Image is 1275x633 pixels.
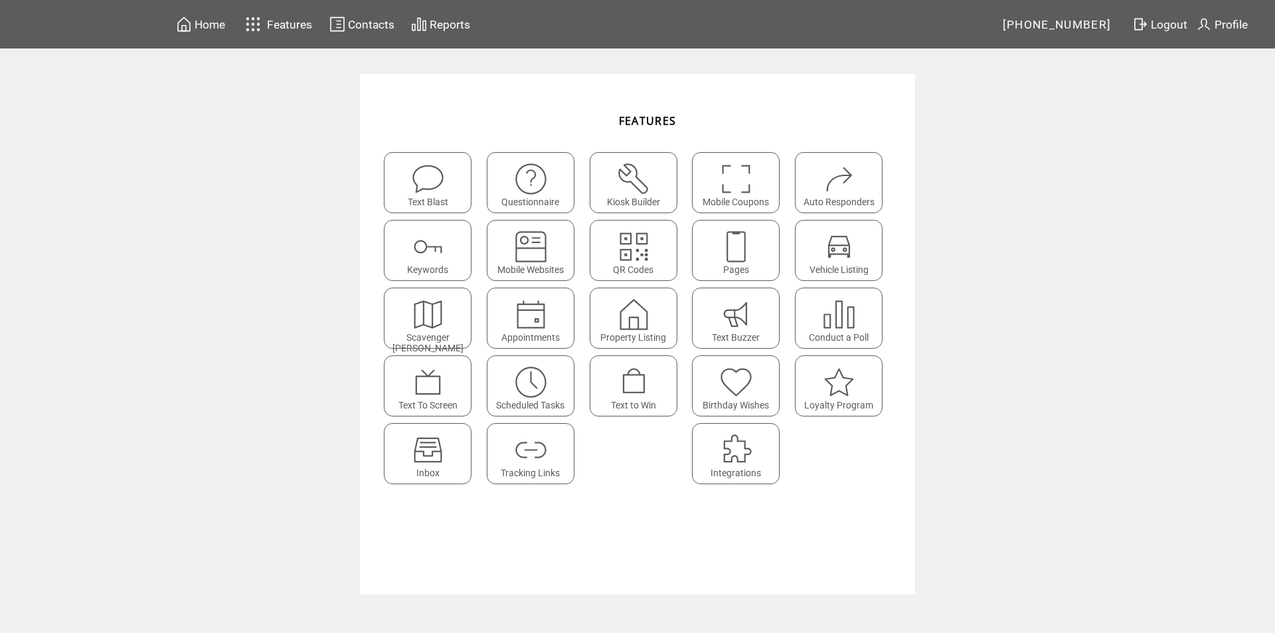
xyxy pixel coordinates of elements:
a: Tracking Links [487,423,583,484]
a: Pages [692,220,788,281]
img: mobile-websites.svg [513,229,549,264]
img: text-to-screen.svg [410,365,446,400]
img: home.svg [176,16,192,33]
span: Birthday Wishes [703,400,769,410]
a: Scheduled Tasks [487,355,583,416]
span: Mobile Coupons [703,197,769,207]
span: Features [267,18,312,31]
img: appointments.svg [513,297,549,332]
a: Features [240,11,315,37]
img: landing-pages.svg [719,229,754,264]
a: Vehicle Listing [795,220,891,281]
span: Loyalty Program [804,400,873,410]
span: Pages [723,264,749,275]
a: Kiosk Builder [590,152,686,213]
span: Inbox [416,468,440,478]
a: Logout [1130,14,1194,35]
img: keywords.svg [410,229,446,264]
span: Scavenger [PERSON_NAME] [392,332,464,353]
span: Appointments [501,332,560,343]
img: scheduled-tasks.svg [513,365,549,400]
a: Questionnaire [487,152,583,213]
a: Text To Screen [384,355,480,416]
a: Conduct a Poll [795,288,891,349]
span: Property Listing [600,332,666,343]
a: Mobile Coupons [692,152,788,213]
span: Reports [430,18,470,31]
a: Integrations [692,423,788,484]
span: Contacts [348,18,394,31]
img: questionnaire.svg [513,161,549,197]
a: Profile [1194,14,1250,35]
a: QR Codes [590,220,686,281]
a: Reports [409,14,472,35]
img: chart.svg [411,16,427,33]
span: FEATURES [619,114,677,128]
img: exit.svg [1132,16,1148,33]
img: contacts.svg [329,16,345,33]
span: Keywords [407,264,448,275]
a: Keywords [384,220,480,281]
a: Property Listing [590,288,686,349]
a: Auto Responders [795,152,891,213]
img: tool%201.svg [616,161,651,197]
span: Text Blast [408,197,448,207]
span: Text to Win [611,400,656,410]
a: Mobile Websites [487,220,583,281]
a: Birthday Wishes [692,355,788,416]
span: Text To Screen [398,400,458,410]
a: Text to Win [590,355,686,416]
img: birthday-wishes.svg [719,365,754,400]
img: qr.svg [616,229,651,264]
span: Auto Responders [804,197,875,207]
a: Text Blast [384,152,480,213]
a: Text Buzzer [692,288,788,349]
a: Scavenger [PERSON_NAME] [384,288,480,349]
span: [PHONE_NUMBER] [1003,18,1112,31]
span: Questionnaire [501,197,559,207]
span: QR Codes [613,264,653,275]
a: Loyalty Program [795,355,891,416]
img: features.svg [242,13,265,35]
a: Appointments [487,288,583,349]
img: text-buzzer.svg [719,297,754,332]
img: Inbox.svg [410,432,446,468]
span: Mobile Websites [497,264,564,275]
img: text-blast.svg [410,161,446,197]
img: poll.svg [821,297,857,332]
span: Integrations [711,468,761,478]
span: Logout [1151,18,1187,31]
img: coupons.svg [719,161,754,197]
img: integrations.svg [719,432,754,468]
a: Contacts [327,14,396,35]
span: Vehicle Listing [809,264,869,275]
img: links.svg [513,432,549,468]
a: Home [174,14,227,35]
span: Tracking Links [501,468,560,478]
span: Text Buzzer [712,332,760,343]
img: property-listing.svg [616,297,651,332]
img: vehicle-listing.svg [821,229,857,264]
span: Scheduled Tasks [496,400,564,410]
span: Home [195,18,225,31]
span: Profile [1215,18,1248,31]
img: scavenger.svg [410,297,446,332]
img: text-to-win.svg [616,365,651,400]
a: Inbox [384,423,480,484]
img: auto-responders.svg [821,161,857,197]
img: loyalty-program.svg [821,365,857,400]
span: Kiosk Builder [607,197,660,207]
span: Conduct a Poll [809,332,869,343]
img: profile.svg [1196,16,1212,33]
